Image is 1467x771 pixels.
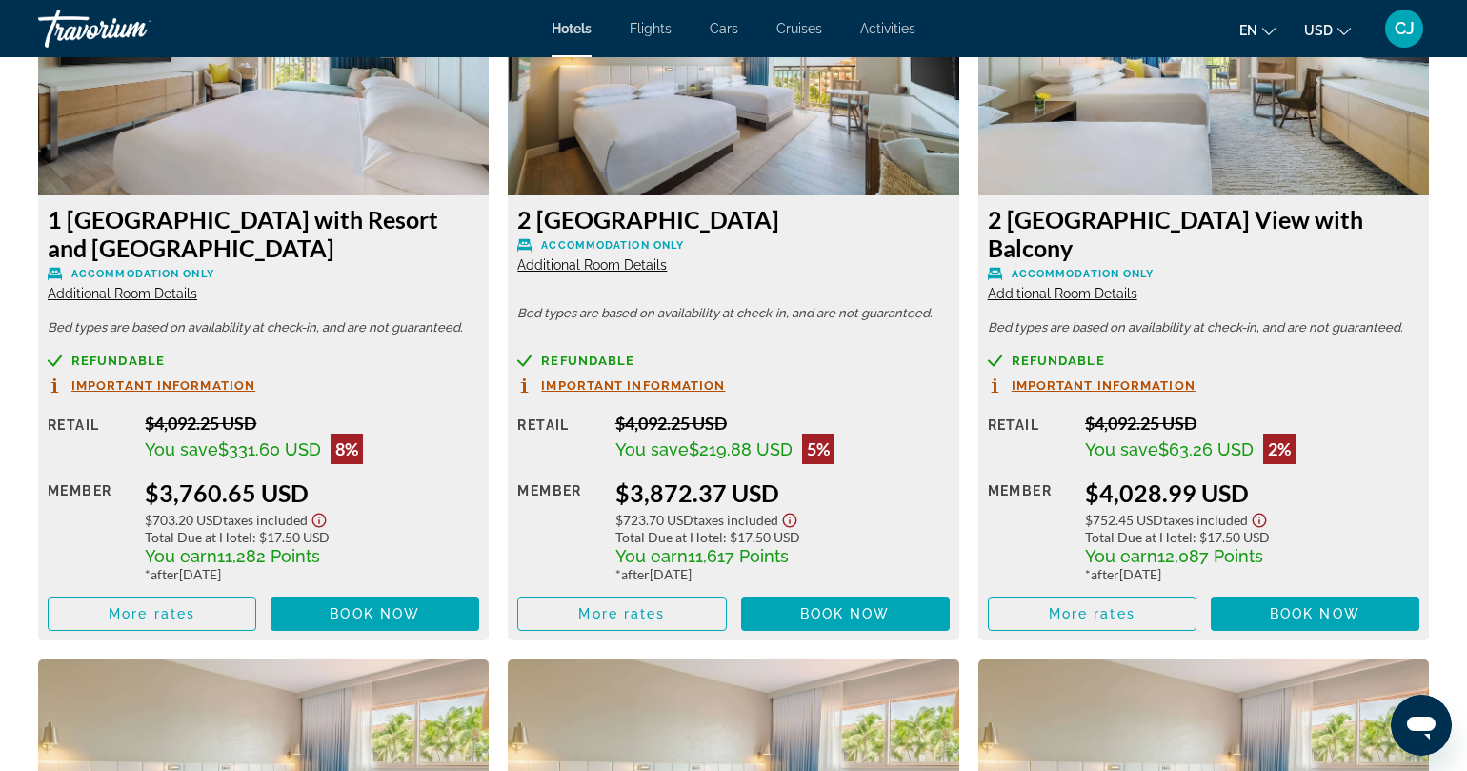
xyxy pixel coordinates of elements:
span: Book now [330,606,420,621]
div: Member [988,478,1071,582]
div: Member [48,478,131,582]
span: $331.60 USD [218,439,321,459]
span: after [151,566,179,582]
span: Refundable [541,355,634,367]
span: $723.70 USD [615,512,693,528]
div: 8% [331,434,363,464]
div: Retail [988,413,1071,464]
span: Refundable [1012,355,1105,367]
span: en [1239,23,1257,38]
div: * [DATE] [145,566,479,582]
span: CJ [1395,19,1415,38]
button: User Menu [1379,9,1429,49]
span: 11,282 Points [217,546,320,566]
div: : $17.50 USD [145,529,479,545]
div: * [DATE] [615,566,950,582]
iframe: Button to launch messaging window [1391,695,1452,756]
span: Total Due at Hotel [145,529,252,545]
span: Total Due at Hotel [615,529,723,545]
div: Member [517,478,600,582]
span: Accommodation Only [541,239,684,252]
span: Important Information [1012,379,1196,392]
button: More rates [48,597,256,631]
a: Cruises [776,21,822,36]
span: More rates [109,606,195,621]
span: Important Information [71,379,255,392]
a: Refundable [517,354,949,368]
span: Additional Room Details [48,286,197,301]
span: More rates [578,606,665,621]
a: Travorium [38,4,229,53]
div: Retail [517,413,600,464]
span: Total Due at Hotel [1085,529,1193,545]
div: : $17.50 USD [1085,529,1419,545]
p: Bed types are based on availability at check-in, and are not guaranteed. [988,321,1419,335]
span: USD [1304,23,1333,38]
span: You earn [615,546,688,566]
h3: 1 [GEOGRAPHIC_DATA] with Resort and [GEOGRAPHIC_DATA] [48,205,479,262]
div: $4,092.25 USD [1085,413,1419,434]
div: Retail [48,413,131,464]
span: Important Information [541,379,725,392]
span: Accommodation Only [71,268,214,280]
h3: 2 [GEOGRAPHIC_DATA] [517,205,949,233]
div: $3,760.65 USD [145,478,479,507]
span: $703.20 USD [145,512,223,528]
div: 2% [1263,434,1296,464]
button: Important Information [48,377,255,394]
span: after [621,566,650,582]
span: Taxes included [693,512,778,528]
span: Book now [1270,606,1360,621]
span: Taxes included [1163,512,1248,528]
button: Show Taxes and Fees disclaimer [1248,507,1271,529]
span: You save [1085,439,1158,459]
span: $752.45 USD [1085,512,1163,528]
button: Change language [1239,16,1276,44]
div: 5% [802,434,834,464]
h3: 2 [GEOGRAPHIC_DATA] View with Balcony [988,205,1419,262]
span: You earn [1085,546,1157,566]
button: Important Information [517,377,725,394]
div: $4,092.25 USD [615,413,950,434]
span: $63.26 USD [1158,439,1254,459]
button: More rates [988,597,1196,631]
p: Bed types are based on availability at check-in, and are not guaranteed. [48,321,479,335]
button: More rates [517,597,726,631]
a: Cars [710,21,738,36]
button: Book now [741,597,950,631]
button: Show Taxes and Fees disclaimer [778,507,801,529]
a: Refundable [988,354,1419,368]
a: Flights [630,21,672,36]
div: $4,028.99 USD [1085,478,1419,507]
span: Refundable [71,355,165,367]
a: Refundable [48,354,479,368]
button: Important Information [988,377,1196,394]
button: Book now [1211,597,1419,631]
span: Taxes included [223,512,308,528]
div: : $17.50 USD [615,529,950,545]
span: Additional Room Details [517,257,667,273]
span: You earn [145,546,217,566]
div: * [DATE] [1085,566,1419,582]
span: after [1091,566,1119,582]
span: 11,617 Points [688,546,789,566]
a: Hotels [552,21,592,36]
span: 12,087 Points [1157,546,1263,566]
button: Book now [271,597,479,631]
span: More rates [1049,606,1135,621]
button: Show Taxes and Fees disclaimer [308,507,331,529]
button: Change currency [1304,16,1351,44]
div: $3,872.37 USD [615,478,950,507]
a: Activities [860,21,915,36]
span: Additional Room Details [988,286,1137,301]
span: Book now [800,606,891,621]
p: Bed types are based on availability at check-in, and are not guaranteed. [517,307,949,320]
span: You save [615,439,689,459]
span: You save [145,439,218,459]
span: Accommodation Only [1012,268,1155,280]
